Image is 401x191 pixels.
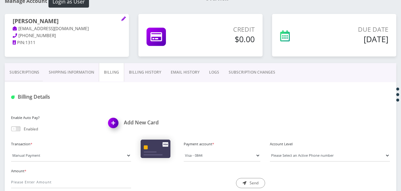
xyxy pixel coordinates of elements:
[24,126,38,132] p: Enabled
[13,40,25,46] a: PIN:
[204,63,224,82] a: LOGS
[18,33,56,38] span: [PHONE_NUMBER]
[184,142,260,147] label: Payment account
[13,18,121,25] h1: [PERSON_NAME]
[25,40,35,45] span: 1311
[11,168,131,174] label: Amount
[195,25,255,34] p: Credit
[236,178,265,188] button: Send
[319,34,388,44] h5: [DATE]
[5,63,44,82] a: Subscriptions
[224,63,280,82] a: SUBSCRIPTION CHANGES
[108,120,196,126] a: Add New CardAdd New Card
[195,34,255,44] h5: $0.00
[270,142,390,147] label: Account Level
[11,142,131,147] label: Transaction
[108,120,196,126] h1: Add New Card
[11,94,131,100] h1: Billing Details
[13,26,89,32] a: [EMAIL_ADDRESS][DOMAIN_NAME]
[319,25,388,34] p: Due Date
[11,115,99,121] label: Enable Auto Pay?
[105,116,124,135] img: Add New Card
[11,96,15,99] img: Billing Details
[99,63,124,82] a: Billing
[11,176,131,188] input: Please Enter Amount
[44,63,99,82] a: Shipping Information
[166,63,204,82] a: EMAIL HISTORY
[141,140,170,158] img: Cards
[124,63,166,82] a: Billing History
